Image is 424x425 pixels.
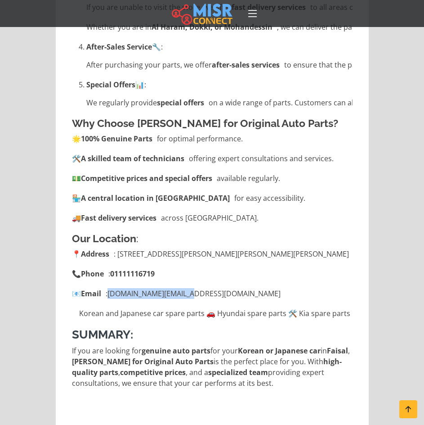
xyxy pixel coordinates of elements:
[81,288,101,299] strong: Email
[86,79,353,90] p: 📊:
[72,133,353,144] li: 🌟 for optimal performance.
[327,346,348,356] strong: Faisal
[72,345,353,389] p: If you are looking for for your in , is the perfect place for you. With , , and a providing exper...
[72,288,353,299] li: 📧 : [DOMAIN_NAME][EMAIL_ADDRESS][DOMAIN_NAME]
[72,153,353,164] li: 🛠️ offering expert consultations and services.
[208,367,268,377] strong: specialized team
[142,346,210,356] strong: genuine auto parts
[86,80,135,90] strong: Special Offers
[81,153,184,164] strong: A skilled team of technicians
[81,268,104,279] strong: Phone
[72,268,353,279] li: 📞 :
[72,193,353,203] li: 🏪 for easy accessibility.
[172,2,232,25] img: main.misr_connect
[79,308,344,319] p: Korean and Japanese car spare parts 🚗 Hyundai spare parts 🛠️ Kia spare parts 🔧 Toyota spare parts...
[86,42,152,52] strong: After-Sales Service
[81,212,156,223] strong: Fast delivery services
[86,97,353,108] li: We regularly provide on a wide range of parts. Customers can also benefit from on bulk purchases ...
[81,193,230,203] strong: A central location in [GEOGRAPHIC_DATA]
[81,249,109,259] strong: Address
[72,328,353,342] h3: :
[72,357,214,366] strong: [PERSON_NAME] for Original Auto Parts
[238,346,321,356] strong: Korean or Japanese car
[120,367,186,377] strong: competitive prices
[110,268,155,279] a: 01111116719
[81,133,152,144] strong: 100% Genuine Parts
[86,59,353,70] li: After purchasing your parts, we offer to ensure that the parts are working properly. We follow up...
[72,232,353,245] h4: :
[81,173,212,184] strong: Competitive prices and special offers
[86,41,353,52] p: 🔧:
[72,173,353,184] li: 💵 available regularly.
[72,357,342,377] strong: high-quality parts
[72,232,136,244] strong: Our Location
[212,59,280,70] strong: after-sales services
[72,249,353,259] li: 📍 : [STREET_ADDRESS][PERSON_NAME][PERSON_NAME][PERSON_NAME]
[157,97,204,108] strong: special offers
[72,117,338,129] strong: Why Choose [PERSON_NAME] for Original Auto Parts?
[72,212,353,223] li: 🚚 across [GEOGRAPHIC_DATA].
[72,328,130,341] strong: Summary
